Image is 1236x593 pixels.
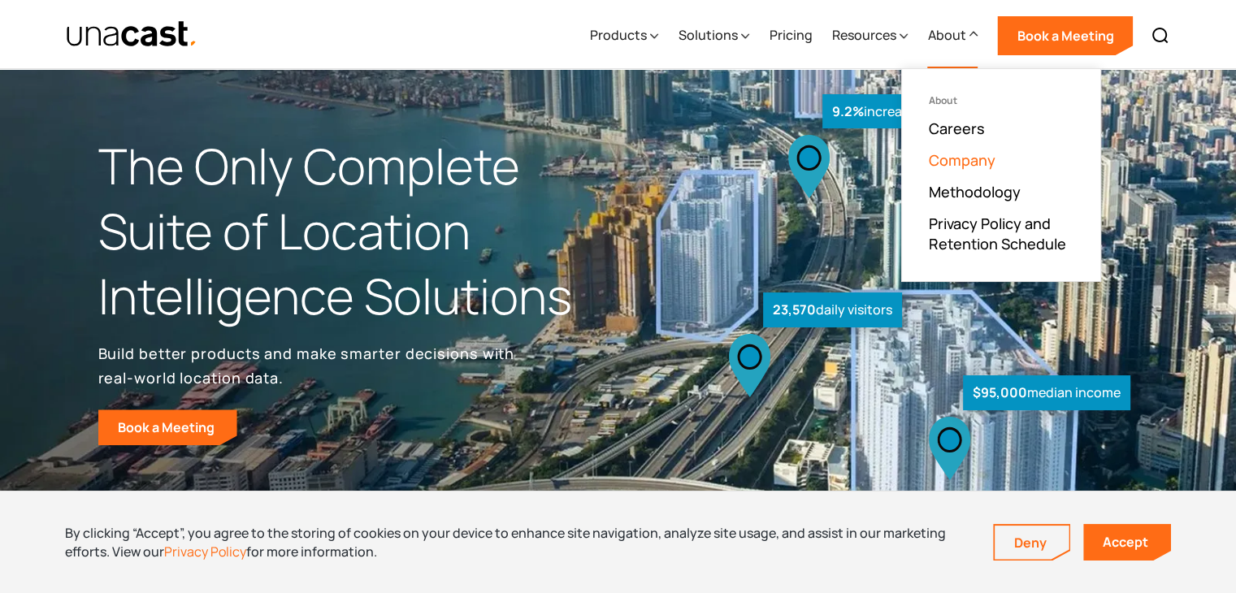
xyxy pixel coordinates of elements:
[66,20,198,49] a: home
[164,543,246,561] a: Privacy Policy
[773,301,816,318] strong: 23,570
[589,25,646,45] div: Products
[901,68,1101,282] nav: About
[1151,26,1170,45] img: Search icon
[973,383,1027,401] strong: $95,000
[997,16,1133,55] a: Book a Meeting
[928,95,1074,106] div: About
[769,2,812,69] a: Pricing
[678,25,737,45] div: Solutions
[66,20,198,49] img: Unacast text logo
[831,25,896,45] div: Resources
[995,526,1069,560] a: Deny
[822,94,1008,129] div: increase in foot traffic
[98,409,237,445] a: Book a Meeting
[832,102,864,120] strong: 9.2%
[963,375,1130,410] div: median income
[98,134,618,328] h1: The Only Complete Suite of Location Intelligence Solutions
[831,2,908,69] div: Resources
[98,341,521,390] p: Build better products and make smarter decisions with real-world location data.
[928,119,984,138] a: Careers
[928,150,995,170] a: Company
[927,25,965,45] div: About
[1083,524,1171,561] a: Accept
[678,2,749,69] div: Solutions
[65,524,969,561] div: By clicking “Accept”, you agree to the storing of cookies on your device to enhance site navigati...
[928,182,1020,201] a: Methodology
[928,214,1074,254] a: Privacy Policy and Retention Schedule
[589,2,658,69] div: Products
[927,2,978,69] div: About
[763,292,902,327] div: daily visitors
